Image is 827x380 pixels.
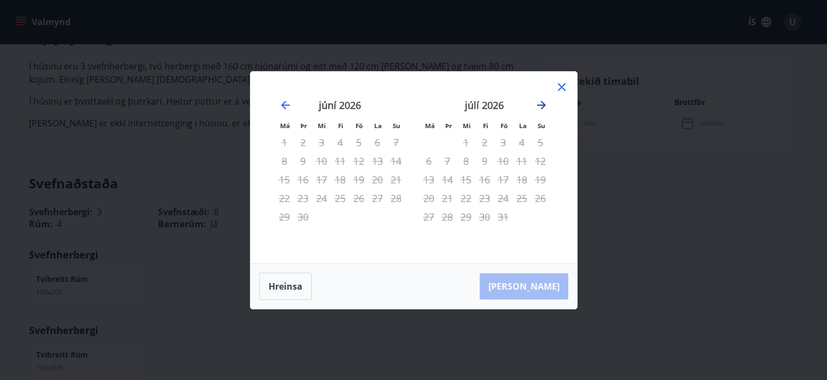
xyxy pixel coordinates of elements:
[280,122,290,130] small: Má
[387,152,405,170] td: Not available. sunnudagur, 14. júní 2026
[420,208,438,226] td: Not available. mánudagur, 27. júlí 2026
[512,152,531,170] td: Not available. laugardagur, 11. júlí 2026
[475,189,494,208] td: Not available. fimmtudagur, 23. júlí 2026
[338,122,343,130] small: Fi
[494,152,512,170] td: Not available. föstudagur, 10. júlí 2026
[457,152,475,170] td: Not available. miðvikudagur, 8. júlí 2026
[538,122,545,130] small: Su
[368,170,387,189] td: Not available. laugardagur, 20. júní 2026
[475,170,494,189] td: Not available. fimmtudagur, 16. júlí 2026
[275,152,294,170] td: Not available. mánudagur, 8. júní 2026
[350,189,368,208] td: Not available. föstudagur, 26. júní 2026
[445,122,452,130] small: Þr
[368,133,387,152] td: Not available. laugardagur, 6. júní 2026
[475,208,494,226] td: Not available. fimmtudagur, 30. júlí 2026
[531,170,550,189] td: Not available. sunnudagur, 19. júlí 2026
[387,189,405,208] td: Not available. sunnudagur, 28. júní 2026
[356,122,363,130] small: Fö
[494,170,512,189] td: Not available. föstudagur, 17. júlí 2026
[512,133,531,152] td: Not available. laugardagur, 4. júlí 2026
[438,189,457,208] td: Not available. þriðjudagur, 21. júlí 2026
[350,133,368,152] td: Not available. föstudagur, 5. júní 2026
[387,133,405,152] td: Not available. sunnudagur, 7. júní 2026
[420,189,438,208] td: Not available. mánudagur, 20. júlí 2026
[294,152,312,170] td: Not available. þriðjudagur, 9. júní 2026
[475,152,494,170] td: Not available. fimmtudagur, 9. júlí 2026
[457,189,475,208] td: Not available. miðvikudagur, 22. júlí 2026
[275,133,294,152] td: Not available. mánudagur, 1. júní 2026
[312,189,331,208] td: Not available. miðvikudagur, 24. júní 2026
[294,133,312,152] td: Not available. þriðjudagur, 2. júní 2026
[393,122,400,130] small: Su
[519,122,527,130] small: La
[331,189,350,208] td: Not available. fimmtudagur, 25. júní 2026
[494,189,512,208] td: Not available. föstudagur, 24. júlí 2026
[331,152,350,170] td: Not available. fimmtudagur, 11. júní 2026
[350,170,368,189] td: Not available. föstudagur, 19. júní 2026
[318,122,326,130] small: Mi
[275,208,294,226] td: Not available. mánudagur, 29. júní 2026
[500,122,508,130] small: Fö
[368,189,387,208] td: Not available. laugardagur, 27. júní 2026
[425,122,435,130] small: Má
[331,133,350,152] td: Not available. fimmtudagur, 4. júní 2026
[512,189,531,208] td: Not available. laugardagur, 25. júlí 2026
[457,133,475,152] td: Not available. miðvikudagur, 1. júlí 2026
[312,133,331,152] td: Not available. miðvikudagur, 3. júní 2026
[463,122,471,130] small: Mi
[259,273,312,300] button: Hreinsa
[312,170,331,189] td: Not available. miðvikudagur, 17. júní 2026
[457,208,475,226] td: Not available. miðvikudagur, 29. júlí 2026
[494,133,512,152] td: Not available. föstudagur, 3. júlí 2026
[531,189,550,208] td: Not available. sunnudagur, 26. júlí 2026
[294,189,312,208] td: Not available. þriðjudagur, 23. júní 2026
[264,85,564,250] div: Calendar
[420,152,438,170] td: Not available. mánudagur, 6. júlí 2026
[475,133,494,152] td: Not available. fimmtudagur, 2. júlí 2026
[438,152,457,170] td: Not available. þriðjudagur, 7. júlí 2026
[300,122,307,130] small: Þr
[275,170,294,189] td: Not available. mánudagur, 15. júní 2026
[312,152,331,170] td: Not available. miðvikudagur, 10. júní 2026
[535,99,548,112] div: Move forward to switch to the next month.
[483,122,488,130] small: Fi
[374,122,382,130] small: La
[494,208,512,226] td: Not available. föstudagur, 31. júlí 2026
[275,189,294,208] td: Not available. mánudagur, 22. júní 2026
[331,170,350,189] td: Not available. fimmtudagur, 18. júní 2026
[438,208,457,226] td: Not available. þriðjudagur, 28. júlí 2026
[457,170,475,189] td: Not available. miðvikudagur, 15. júlí 2026
[350,152,368,170] td: Not available. föstudagur, 12. júní 2026
[319,99,361,112] strong: júní 2026
[387,170,405,189] td: Not available. sunnudagur, 21. júní 2026
[368,152,387,170] td: Not available. laugardagur, 13. júní 2026
[512,170,531,189] td: Not available. laugardagur, 18. júlí 2026
[279,99,292,112] div: Move backward to switch to the previous month.
[531,133,550,152] td: Not available. sunnudagur, 5. júlí 2026
[531,152,550,170] td: Not available. sunnudagur, 12. júlí 2026
[465,99,504,112] strong: júlí 2026
[294,170,312,189] td: Not available. þriðjudagur, 16. júní 2026
[294,208,312,226] td: Not available. þriðjudagur, 30. júní 2026
[438,170,457,189] td: Not available. þriðjudagur, 14. júlí 2026
[420,170,438,189] td: Not available. mánudagur, 13. júlí 2026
